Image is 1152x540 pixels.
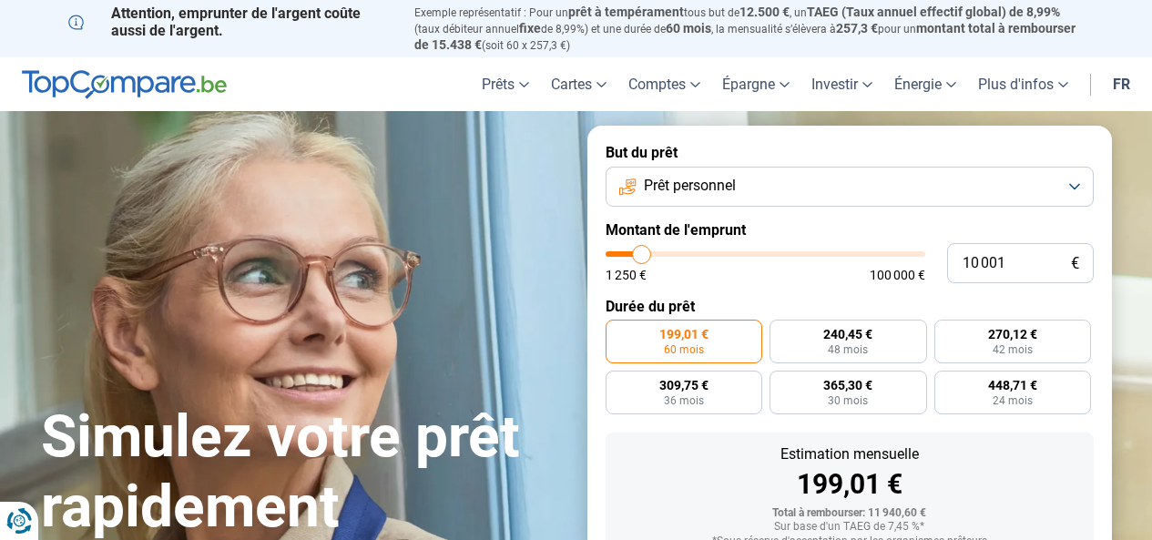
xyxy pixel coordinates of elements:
[471,57,540,111] a: Prêts
[993,395,1033,406] span: 24 mois
[800,57,883,111] a: Investir
[617,57,711,111] a: Comptes
[620,447,1079,462] div: Estimation mensuelle
[606,298,1094,315] label: Durée du prêt
[807,5,1060,19] span: TAEG (Taux annuel effectif global) de 8,99%
[606,144,1094,161] label: But du prêt
[659,379,709,392] span: 309,75 €
[606,221,1094,239] label: Montant de l'emprunt
[414,21,1076,52] span: montant total à rembourser de 15.438 €
[967,57,1079,111] a: Plus d'infos
[993,344,1033,355] span: 42 mois
[414,5,1085,53] p: Exemple représentatif : Pour un tous but de , un (taux débiteur annuel de 8,99%) et une durée de ...
[870,269,925,281] span: 100 000 €
[620,521,1079,534] div: Sur base d'un TAEG de 7,45 %*
[828,344,868,355] span: 48 mois
[659,328,709,341] span: 199,01 €
[1071,256,1079,271] span: €
[823,379,872,392] span: 365,30 €
[68,5,392,39] p: Attention, emprunter de l'argent coûte aussi de l'argent.
[606,167,1094,207] button: Prêt personnel
[739,5,790,19] span: 12.500 €
[606,269,647,281] span: 1 250 €
[836,21,878,36] span: 257,3 €
[620,507,1079,520] div: Total à rembourser: 11 940,60 €
[519,21,541,36] span: fixe
[568,5,684,19] span: prêt à tempérament
[823,328,872,341] span: 240,45 €
[1102,57,1141,111] a: fr
[540,57,617,111] a: Cartes
[988,379,1037,392] span: 448,71 €
[22,70,227,99] img: TopCompare
[883,57,967,111] a: Énergie
[711,57,800,111] a: Épargne
[664,344,704,355] span: 60 mois
[620,471,1079,498] div: 199,01 €
[666,21,711,36] span: 60 mois
[828,395,868,406] span: 30 mois
[644,176,736,196] span: Prêt personnel
[664,395,704,406] span: 36 mois
[988,328,1037,341] span: 270,12 €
